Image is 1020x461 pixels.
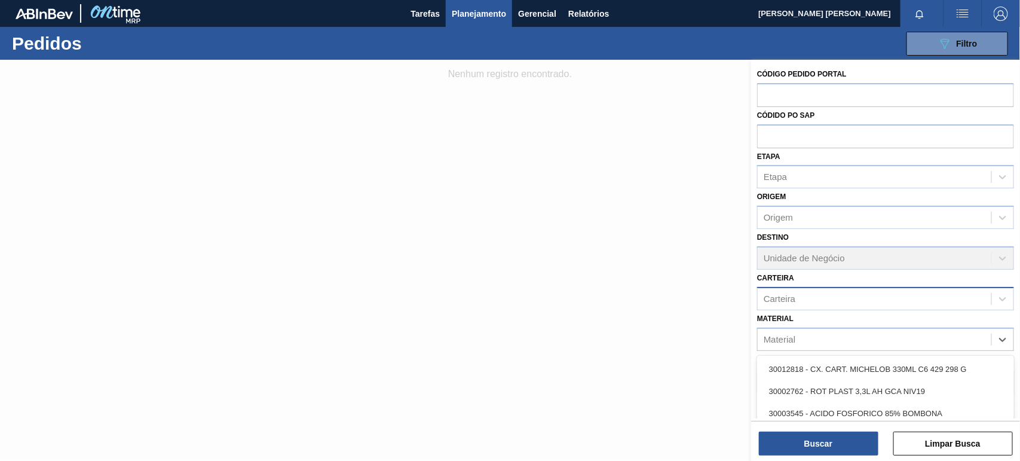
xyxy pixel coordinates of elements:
[757,193,786,201] label: Origem
[757,315,794,323] label: Material
[568,7,609,21] span: Relatórios
[452,7,506,21] span: Planejamento
[900,5,939,22] button: Notificações
[16,8,73,19] img: TNhmsLtSVTkK8tSr43FrP2fwEKptu5GPRR3wAAAABJRU5ErkJggg==
[764,213,793,223] div: Origem
[757,233,789,242] label: Destino
[757,70,847,78] label: Código Pedido Portal
[757,380,1014,402] div: 30002762 - ROT PLAST 3,3L AH GCA NIV19
[906,32,1008,56] button: Filtro
[957,39,978,48] span: Filtro
[764,172,787,182] div: Etapa
[518,7,556,21] span: Gerencial
[994,7,1008,21] img: Logout
[757,402,1014,425] div: 30003545 - ACIDO FOSFORICO 85% BOMBONA
[757,152,780,161] label: Etapa
[757,111,815,120] label: Códido PO SAP
[764,334,795,344] div: Material
[764,294,795,304] div: Carteira
[757,274,794,282] label: Carteira
[12,36,187,50] h1: Pedidos
[955,7,970,21] img: userActions
[757,358,1014,380] div: 30012818 - CX. CART. MICHELOB 330ML C6 429 298 G
[411,7,440,21] span: Tarefas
